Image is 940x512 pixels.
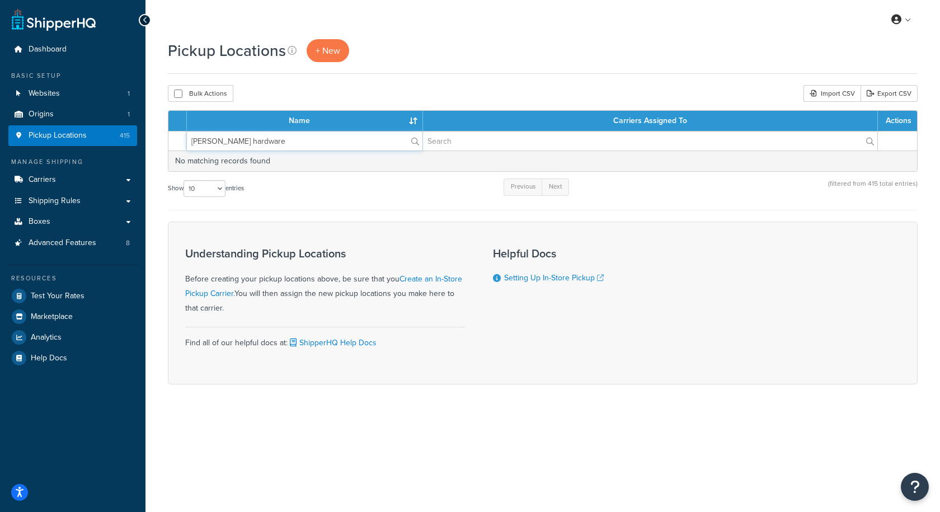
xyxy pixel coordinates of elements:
a: Boxes [8,212,137,232]
select: Showentries [184,180,225,197]
span: Websites [29,89,60,98]
a: Help Docs [8,348,137,368]
button: Bulk Actions [168,85,233,102]
div: Basic Setup [8,71,137,81]
div: Import CSV [803,85,861,102]
h3: Understanding Pickup Locations [185,247,465,260]
a: Export CSV [861,85,918,102]
span: Pickup Locations [29,131,87,140]
span: Analytics [31,333,62,342]
a: ShipperHQ Home [12,8,96,31]
th: Name : activate to sort column ascending [187,111,423,131]
span: Carriers [29,175,56,185]
li: Origins [8,104,137,125]
h1: Pickup Locations [168,40,286,62]
span: + New [316,44,340,57]
input: Search [187,131,422,151]
a: Marketplace [8,307,137,327]
a: Pickup Locations 415 [8,125,137,146]
th: Carriers Assigned To [423,111,878,131]
div: (filtered from 415 total entries) [828,177,918,201]
td: No matching records found [168,151,917,171]
span: Test Your Rates [31,292,84,301]
div: Before creating your pickup locations above, be sure that you You will then assign the new pickup... [185,247,465,316]
a: Origins 1 [8,104,137,125]
div: Manage Shipping [8,157,137,167]
a: Analytics [8,327,137,347]
a: Shipping Rules [8,191,137,212]
span: Origins [29,110,54,119]
span: Boxes [29,217,50,227]
a: Previous [504,179,543,195]
li: Websites [8,83,137,104]
th: Actions [878,111,917,131]
span: Help Docs [31,354,67,363]
button: Open Resource Center [901,473,929,501]
li: Pickup Locations [8,125,137,146]
a: Test Your Rates [8,286,137,306]
a: Websites 1 [8,83,137,104]
a: + New [307,39,349,62]
span: Shipping Rules [29,196,81,206]
span: Marketplace [31,312,73,322]
a: ShipperHQ Help Docs [288,337,377,349]
a: Advanced Features 8 [8,233,137,253]
span: 1 [128,89,130,98]
span: 415 [120,131,130,140]
input: Search [423,131,877,151]
a: Next [542,179,569,195]
span: Dashboard [29,45,67,54]
span: 8 [126,238,130,248]
div: Resources [8,274,137,283]
a: Dashboard [8,39,137,60]
label: Show entries [168,180,244,197]
h3: Helpful Docs [493,247,616,260]
div: Find all of our helpful docs at: [185,327,465,350]
a: Setting Up In-Store Pickup [504,272,604,284]
span: 1 [128,110,130,119]
span: Advanced Features [29,238,96,248]
a: Carriers [8,170,137,190]
li: Advanced Features [8,233,137,253]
